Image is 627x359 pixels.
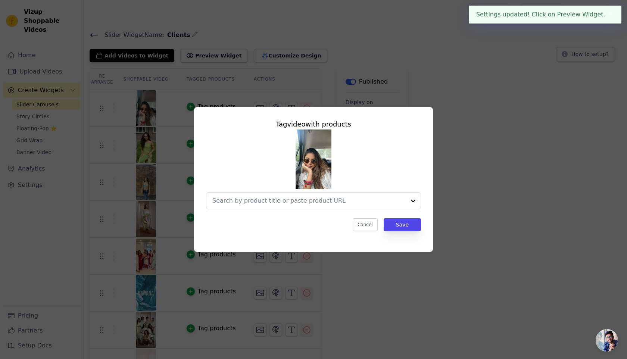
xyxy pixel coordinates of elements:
[469,6,621,24] div: Settings updated! Click on Preview Widget.
[296,129,331,189] img: vizup-images-ccd2.jpg
[605,10,614,19] button: Close
[212,196,406,205] input: Search by product title or paste product URL
[384,218,421,231] button: Save
[353,218,378,231] button: Cancel
[596,329,618,352] div: Open chat
[206,119,421,129] div: Tag video with products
